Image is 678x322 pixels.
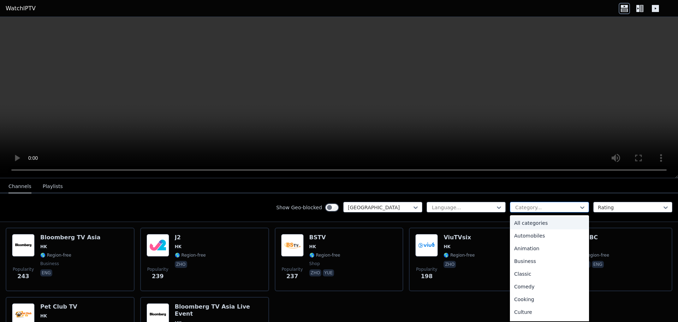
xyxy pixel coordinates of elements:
[444,252,475,258] span: 🌎 Region-free
[286,272,298,281] span: 237
[282,267,303,272] span: Popularity
[444,234,475,241] h6: ViuTVsix
[175,244,182,250] span: HK
[11,11,17,17] img: logo_orange.svg
[27,42,63,46] div: Domain Overview
[152,272,163,281] span: 239
[18,18,78,24] div: Domain: [DOMAIN_NAME]
[323,269,334,276] p: yue
[510,306,589,318] div: Culture
[510,242,589,255] div: Animation
[78,42,119,46] div: Keywords by Traffic
[175,261,187,268] p: zho
[309,244,316,250] span: HK
[281,234,304,257] img: BSTV
[421,272,433,281] span: 198
[510,268,589,280] div: Classic
[175,303,263,317] h6: Bloomberg TV Asia Live Event
[70,41,76,47] img: tab_keywords_by_traffic_grey.svg
[20,11,35,17] div: v 4.0.25
[12,234,35,257] img: Bloomberg TV Asia
[40,313,47,319] span: HK
[13,267,34,272] span: Popularity
[415,234,438,257] img: ViuTVsix
[40,303,77,310] h6: Pet Club TV
[309,234,340,241] h6: BSTV
[8,180,31,193] button: Channels
[40,234,101,241] h6: Bloomberg TV Asia
[592,261,604,268] p: eng
[276,204,322,211] label: Show Geo-blocked
[510,280,589,293] div: Comedy
[19,41,25,47] img: tab_domain_overview_orange.svg
[444,244,450,250] span: HK
[578,252,609,258] span: 🌎 Region-free
[510,229,589,242] div: Automobiles
[40,244,47,250] span: HK
[175,234,206,241] h6: J2
[17,272,29,281] span: 243
[444,261,456,268] p: zho
[510,293,589,306] div: Cooking
[578,234,609,241] h6: HKIBC
[40,252,71,258] span: 🌎 Region-free
[416,267,437,272] span: Popularity
[147,234,169,257] img: J2
[6,4,36,13] a: WatchIPTV
[309,269,322,276] p: zho
[40,261,59,267] span: business
[309,261,320,267] span: shop
[43,180,63,193] button: Playlists
[40,269,52,276] p: eng
[175,252,206,258] span: 🌎 Region-free
[510,217,589,229] div: All categories
[147,267,168,272] span: Popularity
[309,252,340,258] span: 🌎 Region-free
[11,18,17,24] img: website_grey.svg
[510,255,589,268] div: Business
